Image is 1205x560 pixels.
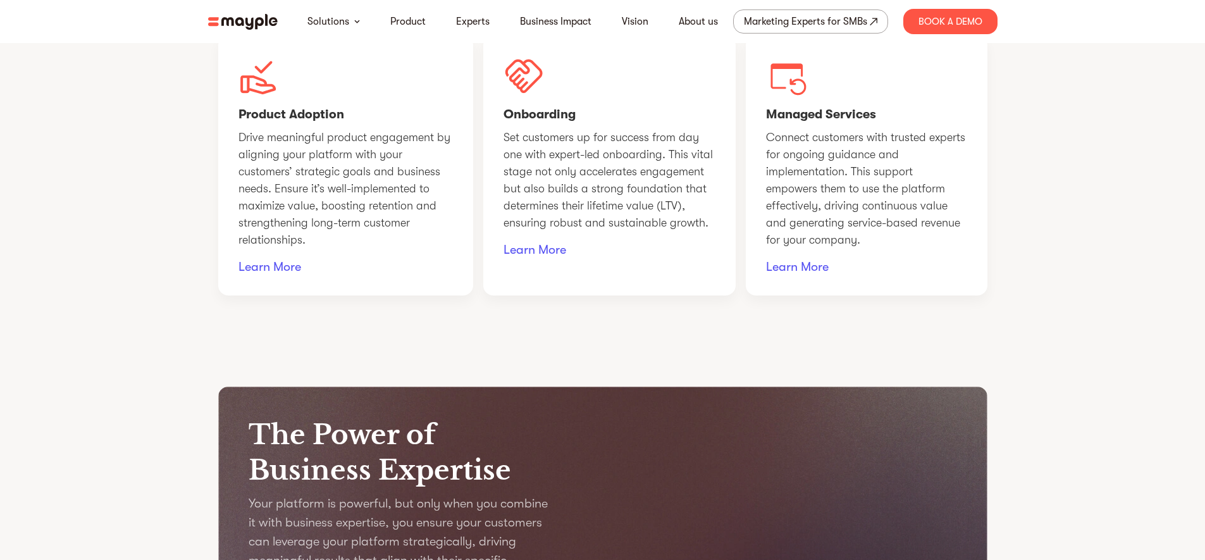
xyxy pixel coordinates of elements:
[238,107,453,123] h4: Product Adoption
[766,129,967,249] p: Connect customers with trusted experts for ongoing guidance and implementation. This support empo...
[307,14,349,29] a: Solutions
[456,14,490,29] a: Experts
[744,13,867,30] div: Marketing Experts for SMBs
[520,14,591,29] a: Business Impact
[504,129,715,232] p: Set customers up for success from day one with expert-led onboarding. This vital stage not only a...
[733,9,888,34] a: Marketing Experts for SMBs
[504,242,715,258] a: Learn More
[390,14,426,29] a: Product
[766,107,967,123] h4: Managed Services
[504,107,715,123] h4: Onboarding
[766,259,967,275] a: Learn More
[354,20,360,23] img: arrow-down
[238,129,453,249] p: Drive meaningful product engagement by aligning your platform with your customers’ strategic goal...
[238,259,453,275] a: Learn More
[249,417,590,488] h1: The Power of Business Expertise
[208,14,278,30] img: mayple-logo
[679,14,718,29] a: About us
[622,14,648,29] a: Vision
[903,9,998,34] div: Book A Demo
